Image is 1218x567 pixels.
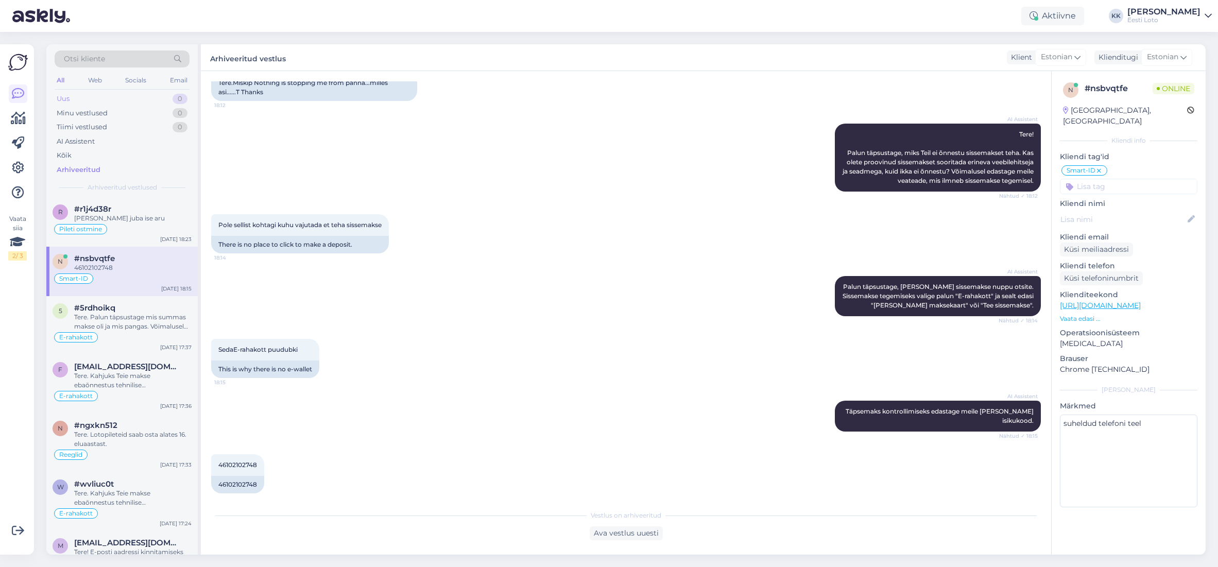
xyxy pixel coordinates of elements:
div: [DATE] 17:36 [160,402,192,410]
div: 0 [173,122,187,132]
p: Kliendi nimi [1060,198,1197,209]
p: Märkmed [1060,401,1197,411]
span: AI Assistent [999,268,1038,276]
span: 18:12 [214,101,253,109]
span: Nähtud ✓ 18:14 [999,317,1038,324]
div: Uus [57,94,70,104]
span: 18:14 [214,254,253,262]
p: Chrome [TECHNICAL_ID] [1060,364,1197,375]
div: 0 [173,108,187,118]
p: [MEDICAL_DATA] [1060,338,1197,349]
div: Küsi telefoninumbrit [1060,271,1143,285]
span: 46102102748 [218,461,257,469]
div: Tere! E-posti aadressi kinnitamiseks klikkige Eesti Loto poolt Teie e-postile saadetud kirjas ole... [74,547,192,566]
span: r [58,208,63,216]
span: AI Assistent [999,115,1038,123]
span: Smart-ID [59,276,88,282]
textarea: suheldud telefoni teel [1060,415,1197,507]
span: 5 [59,307,62,315]
span: Estonian [1147,51,1178,63]
div: Klienditugi [1094,52,1138,63]
span: E-rahakott [59,510,93,517]
span: w [57,483,64,491]
input: Lisa nimi [1060,214,1186,225]
div: This is why there is no e-wallet [211,360,319,378]
div: # nsbvqtfe [1085,82,1153,95]
div: KK [1109,9,1123,23]
span: E-rahakott [59,393,93,399]
div: Kliendi info [1060,136,1197,145]
span: Vestlus on arhiveeritud [591,511,661,520]
span: m [58,542,63,549]
div: Tere. Kahjuks Teie makse ebaõnnestus tehnilise [PERSON_NAME] tõttu. Kontrollisime makse [PERSON_N... [74,371,192,390]
p: Vaata edasi ... [1060,314,1197,323]
div: There is no place to click to make a deposit. [211,236,389,253]
p: Operatsioonisüsteem [1060,328,1197,338]
span: AI Assistent [999,392,1038,400]
div: Tiimi vestlused [57,122,107,132]
div: [DATE] 17:33 [160,461,192,469]
img: Askly Logo [8,53,28,72]
span: E-rahakott [59,334,93,340]
div: Küsi meiliaadressi [1060,243,1133,256]
span: SedaE-rahakott puudubki [218,346,298,353]
div: Tere. Kahjuks Teie makse ebaõnnestus tehnilise [PERSON_NAME] tõttu. Kontrollisime makse [PERSON_N... [74,489,192,507]
div: Ava vestlus uuesti [590,526,663,540]
div: [DATE] 17:24 [160,520,192,527]
div: [DATE] 18:15 [161,285,192,293]
div: Aktiivne [1021,7,1084,25]
a: [PERSON_NAME]Eesti Loto [1127,8,1212,24]
div: [PERSON_NAME] juba ise aru [74,214,192,223]
span: Online [1153,83,1194,94]
span: Estonian [1041,51,1072,63]
div: [PERSON_NAME] [1060,385,1197,394]
span: Pileti ostmine [59,226,102,232]
span: 18:15 [214,379,253,386]
div: Minu vestlused [57,108,108,118]
p: Kliendi tag'id [1060,151,1197,162]
a: [URL][DOMAIN_NAME] [1060,301,1141,310]
label: Arhiveeritud vestlus [210,50,286,64]
div: Klient [1007,52,1032,63]
span: f [58,366,62,373]
div: Arhiveeritud [57,165,100,175]
input: Lisa tag [1060,179,1197,194]
span: Reeglid [59,452,82,458]
p: Klienditeekond [1060,289,1197,300]
span: Täpsemaks kontrollimiseks edastage meile [PERSON_NAME] isikukood. [846,407,1035,424]
div: Web [86,74,104,87]
span: Arhiveeritud vestlused [88,183,157,192]
div: [DATE] 18:23 [160,235,192,243]
div: Email [168,74,190,87]
div: [GEOGRAPHIC_DATA], [GEOGRAPHIC_DATA] [1063,105,1187,127]
div: 46102102748 [74,263,192,272]
div: Tere.Miskip Nothing is stopping me from panna...milles asi......T Thanks [211,74,417,101]
span: Palun täpsustage, [PERSON_NAME] sissemakse nuppu otsite. Sissemakse tegemiseks valige palun "E-ra... [843,283,1035,309]
div: Vaata siia [8,214,27,261]
div: 46102102748 [211,476,264,493]
p: Kliendi telefon [1060,261,1197,271]
span: foto3722@gmail.com [74,362,181,371]
div: Tere. Lotopileteid saab osta alates 16. eluaastast. [74,430,192,449]
div: All [55,74,66,87]
span: #ngxkn512 [74,421,117,430]
p: Brauser [1060,353,1197,364]
span: #r1j4d38r [74,204,111,214]
div: Eesti Loto [1127,16,1200,24]
div: [DATE] 17:37 [160,343,192,351]
span: #5rdhoikq [74,303,115,313]
span: n [1068,86,1073,94]
p: Kliendi email [1060,232,1197,243]
span: #nsbvqtfe [74,254,115,263]
span: Nähtud ✓ 18:15 [999,432,1038,440]
div: AI Assistent [57,136,95,147]
div: Tere. Palun täpsustage mis summas makse oli ja mis pangas. Võimalusel palun saatke ka maksekorral... [74,313,192,331]
span: Pole sellist kohtagi kuhu vajutada et teha sissemakse [218,221,382,229]
span: Smart-ID [1067,167,1095,174]
div: 2 / 3 [8,251,27,261]
div: Kõik [57,150,72,161]
span: 18:15 [214,494,253,502]
div: 0 [173,94,187,104]
div: [PERSON_NAME] [1127,8,1200,16]
span: maimu736@gmail.com [74,538,181,547]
